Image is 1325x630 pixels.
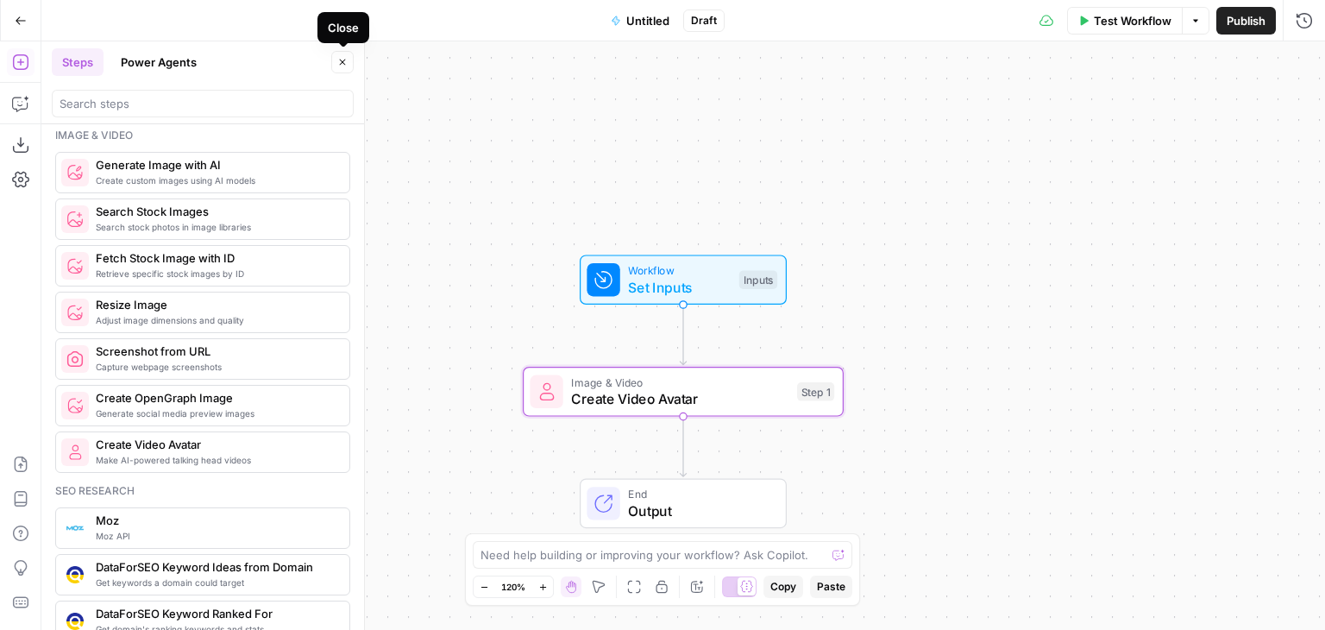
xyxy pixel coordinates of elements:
[523,367,844,417] div: Image & VideoCreate Video AvatarStep 1
[628,486,769,502] span: End
[571,388,788,409] span: Create Video Avatar
[96,313,336,327] span: Adjust image dimensions and quality
[537,381,557,402] img: rmejigl5z5mwnxpjlfq225817r45
[96,389,336,406] span: Create OpenGraph Image
[523,255,844,305] div: WorkflowSet InputsInputs
[328,19,359,36] div: Close
[96,406,336,420] span: Generate social media preview images
[96,343,336,360] span: Screenshot from URL
[96,529,336,543] span: Moz API
[628,262,731,279] span: Workflow
[523,479,844,529] div: EndOutput
[55,483,350,499] div: Seo research
[96,296,336,313] span: Resize Image
[501,580,525,594] span: 120%
[96,249,336,267] span: Fetch Stock Image with ID
[1227,12,1265,29] span: Publish
[96,360,336,374] span: Capture webpage screenshots
[96,220,336,234] span: Search stock photos in image libraries
[1067,7,1182,35] button: Test Workflow
[680,305,686,365] g: Edge from start to step_1
[691,13,717,28] span: Draft
[96,173,336,187] span: Create custom images using AI models
[600,7,680,35] button: Untitled
[66,444,84,461] img: rmejigl5z5mwnxpjlfq225817r45
[66,566,84,583] img: qj0lddqgokrswkyaqb1p9cmo0sp5
[1216,7,1276,35] button: Publish
[96,436,336,453] span: Create Video Avatar
[66,613,84,630] img: 3iojl28do7crl10hh26nxau20pae
[797,382,834,401] div: Step 1
[571,374,788,390] span: Image & Video
[628,501,769,521] span: Output
[96,558,336,576] span: DataForSEO Keyword Ideas from Domain
[110,48,207,76] button: Power Agents
[96,576,336,589] span: Get keywords a domain could target
[96,156,336,173] span: Generate Image with AI
[66,397,84,414] img: pyizt6wx4h99f5rkgufsmugliyey
[810,576,852,598] button: Paste
[52,48,104,76] button: Steps
[770,579,796,595] span: Copy
[96,267,336,280] span: Retrieve specific stock images by ID
[96,203,336,220] span: Search Stock Images
[739,270,777,289] div: Inputs
[96,512,336,529] span: Moz
[763,576,803,598] button: Copy
[96,453,336,467] span: Make AI-powered talking head videos
[60,95,346,112] input: Search steps
[1094,12,1171,29] span: Test Workflow
[96,605,336,622] span: DataForSEO Keyword Ranked For
[626,12,669,29] span: Untitled
[55,128,350,143] div: Image & video
[680,416,686,476] g: Edge from step_1 to end
[628,277,731,298] span: Set Inputs
[817,579,845,595] span: Paste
